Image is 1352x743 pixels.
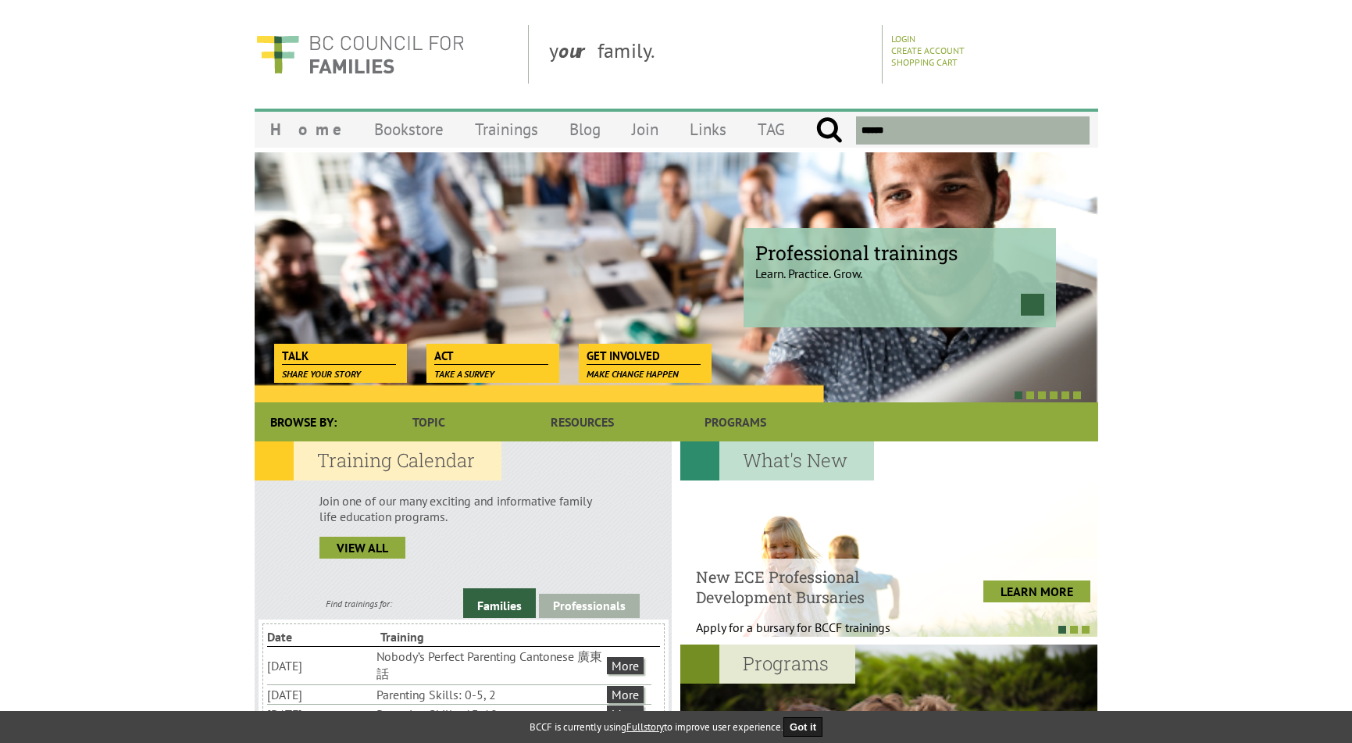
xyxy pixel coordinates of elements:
[587,348,701,365] span: Get Involved
[755,252,1044,281] p: Learn. Practice. Grow.
[426,344,557,366] a: Act Take a survey
[616,111,674,148] a: Join
[891,56,958,68] a: Shopping Cart
[255,402,352,441] div: Browse By:
[696,620,929,651] p: Apply for a bursary for BCCF trainings West...
[359,111,459,148] a: Bookstore
[891,33,915,45] a: Login
[607,705,644,723] a: More
[376,705,603,723] li: Parenting Skills: 13-18
[380,627,491,646] li: Training
[255,111,359,148] a: Home
[891,45,965,56] a: Create Account
[376,647,603,684] li: Nobody’s Perfect Parenting Cantonese 廣東話
[815,116,843,145] input: Submit
[579,344,709,366] a: Get Involved Make change happen
[267,656,374,675] li: [DATE]
[680,645,855,684] h2: Programs
[459,111,554,148] a: Trainings
[658,402,812,441] a: Programs
[680,441,874,480] h2: What's New
[319,537,405,559] a: view all
[755,240,1044,266] span: Professional trainings
[463,588,536,618] a: Families
[983,580,1090,602] a: LEARN MORE
[505,402,658,441] a: Resources
[587,368,679,380] span: Make change happen
[319,493,608,524] p: Join one of our many exciting and informative family life education programs.
[626,720,664,734] a: Fullstory
[255,598,463,609] div: Find trainings for:
[558,38,598,63] strong: our
[376,685,603,704] li: Parenting Skills: 0-5, 2
[742,111,801,148] a: TAG
[696,566,929,607] h4: New ECE Professional Development Bursaries
[554,111,616,148] a: Blog
[537,25,883,84] div: y family.
[267,705,374,723] li: [DATE]
[607,686,644,703] a: More
[539,594,640,618] a: Professionals
[255,441,501,480] h2: Training Calendar
[434,368,494,380] span: Take a survey
[255,25,466,84] img: BC Council for FAMILIES
[282,348,397,365] span: Talk
[267,627,377,646] li: Date
[607,657,644,674] a: More
[783,717,822,737] button: Got it
[267,685,374,704] li: [DATE]
[274,344,405,366] a: Talk Share your story
[674,111,742,148] a: Links
[434,348,549,365] span: Act
[352,402,505,441] a: Topic
[282,368,361,380] span: Share your story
